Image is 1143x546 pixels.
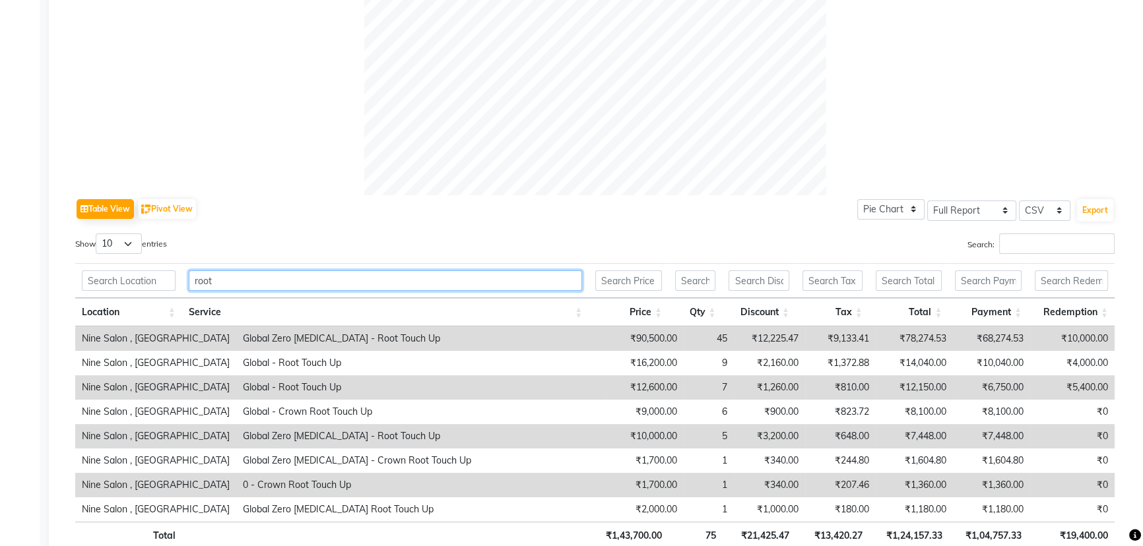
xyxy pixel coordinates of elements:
[182,298,589,326] th: Service: activate to sort column ascending
[75,473,236,497] td: Nine Salon , [GEOGRAPHIC_DATA]
[236,473,606,497] td: 0 - Crown Root Touch Up
[675,270,715,291] input: Search Qty
[684,424,735,448] td: 5
[734,497,805,522] td: ₹1,000.00
[876,473,953,497] td: ₹1,360.00
[734,424,805,448] td: ₹3,200.00
[1028,298,1115,326] th: Redemption: activate to sort column ascending
[876,400,953,424] td: ₹8,100.00
[236,400,606,424] td: Global - Crown Root Touch Up
[1030,351,1115,375] td: ₹4,000.00
[948,298,1028,326] th: Payment: activate to sort column ascending
[1030,326,1115,351] td: ₹10,000.00
[876,351,953,375] td: ₹14,040.00
[236,424,606,448] td: Global Zero [MEDICAL_DATA] - Root Touch Up
[953,400,1030,424] td: ₹8,100.00
[734,400,805,424] td: ₹900.00
[75,326,236,351] td: Nine Salon , [GEOGRAPHIC_DATA]
[805,400,876,424] td: ₹823.72
[75,233,167,254] label: Show entries
[955,270,1022,291] input: Search Payment
[729,270,789,291] input: Search Discount
[953,375,1030,400] td: ₹6,750.00
[684,448,735,473] td: 1
[953,497,1030,522] td: ₹1,180.00
[802,270,863,291] input: Search Tax
[236,351,606,375] td: Global - Root Touch Up
[75,448,236,473] td: Nine Salon , [GEOGRAPHIC_DATA]
[1030,375,1115,400] td: ₹5,400.00
[684,473,735,497] td: 1
[589,298,669,326] th: Price: activate to sort column ascending
[684,326,735,351] td: 45
[1035,270,1108,291] input: Search Redemption
[606,424,684,448] td: ₹10,000.00
[876,270,942,291] input: Search Total
[606,448,684,473] td: ₹1,700.00
[75,400,236,424] td: Nine Salon , [GEOGRAPHIC_DATA]
[953,351,1030,375] td: ₹10,040.00
[1030,424,1115,448] td: ₹0
[96,233,142,254] select: Showentries
[734,473,805,497] td: ₹340.00
[684,497,735,522] td: 1
[684,400,735,424] td: 6
[796,298,869,326] th: Tax: activate to sort column ascending
[138,199,196,219] button: Pivot View
[684,351,735,375] td: 9
[669,298,722,326] th: Qty: activate to sort column ascending
[805,326,876,351] td: ₹9,133.41
[734,448,805,473] td: ₹340.00
[1030,400,1115,424] td: ₹0
[1077,199,1113,222] button: Export
[606,351,684,375] td: ₹16,200.00
[734,326,805,351] td: ₹12,225.47
[876,448,953,473] td: ₹1,604.80
[606,326,684,351] td: ₹90,500.00
[722,298,796,326] th: Discount: activate to sort column ascending
[75,424,236,448] td: Nine Salon , [GEOGRAPHIC_DATA]
[684,375,735,400] td: 7
[75,497,236,522] td: Nine Salon , [GEOGRAPHIC_DATA]
[967,233,1115,254] label: Search:
[805,351,876,375] td: ₹1,372.88
[75,298,182,326] th: Location: activate to sort column ascending
[953,424,1030,448] td: ₹7,448.00
[77,199,134,219] button: Table View
[1030,497,1115,522] td: ₹0
[805,473,876,497] td: ₹207.46
[734,375,805,400] td: ₹1,260.00
[869,298,949,326] th: Total: activate to sort column ascending
[236,375,606,400] td: Global - Root Touch Up
[999,233,1115,254] input: Search:
[805,497,876,522] td: ₹180.00
[595,270,662,291] input: Search Price
[236,448,606,473] td: Global Zero [MEDICAL_DATA] - Crown Root Touch Up
[189,270,582,291] input: Search Service
[606,473,684,497] td: ₹1,700.00
[606,497,684,522] td: ₹2,000.00
[1030,473,1115,497] td: ₹0
[953,326,1030,351] td: ₹68,274.53
[805,424,876,448] td: ₹648.00
[953,473,1030,497] td: ₹1,360.00
[606,375,684,400] td: ₹12,600.00
[805,448,876,473] td: ₹244.80
[141,204,151,214] img: pivot.png
[876,326,953,351] td: ₹78,274.53
[876,497,953,522] td: ₹1,180.00
[876,375,953,400] td: ₹12,150.00
[1030,448,1115,473] td: ₹0
[75,375,236,400] td: Nine Salon , [GEOGRAPHIC_DATA]
[82,270,176,291] input: Search Location
[606,400,684,424] td: ₹9,000.00
[805,375,876,400] td: ₹810.00
[236,326,606,351] td: Global Zero [MEDICAL_DATA] - Root Touch Up
[876,424,953,448] td: ₹7,448.00
[75,351,236,375] td: Nine Salon , [GEOGRAPHIC_DATA]
[236,497,606,522] td: Global Zero [MEDICAL_DATA] Root Touch Up
[734,351,805,375] td: ₹2,160.00
[953,448,1030,473] td: ₹1,604.80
